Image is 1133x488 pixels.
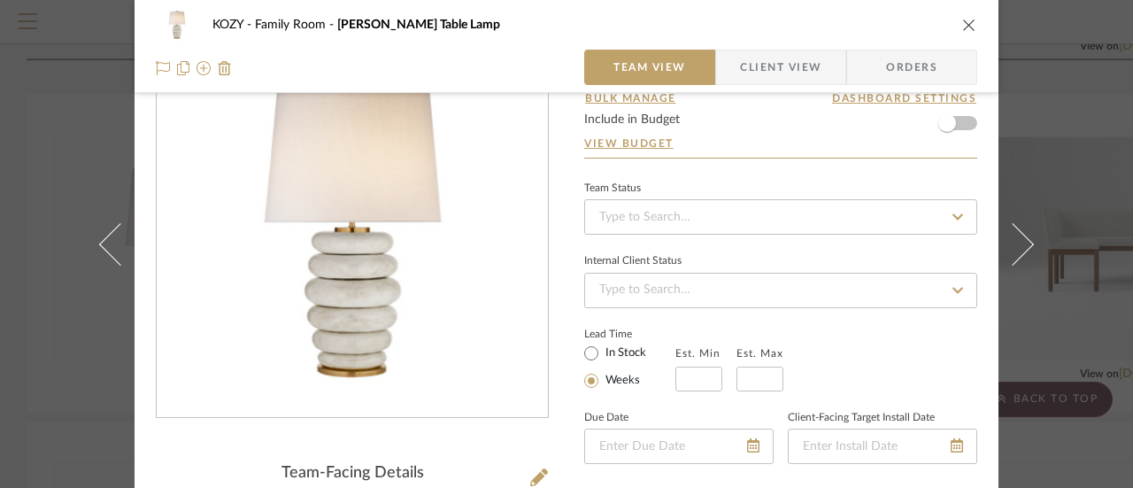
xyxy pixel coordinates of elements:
label: Client-Facing Target Install Date [788,414,935,422]
button: Dashboard Settings [831,90,977,106]
label: In Stock [602,345,646,361]
mat-radio-group: Select item type [584,342,675,391]
button: close [961,17,977,33]
label: Est. Min [675,347,721,360]
img: Remove from project [218,61,232,75]
span: Client View [740,50,821,85]
div: 0 [157,34,548,418]
span: Orders [867,50,957,85]
div: Internal Client Status [584,257,682,266]
label: Est. Max [736,347,783,360]
label: Due Date [584,414,628,422]
input: Enter Install Date [788,429,977,464]
div: Team Status [584,184,641,193]
img: f144139e-149a-4cce-9311-ef77f904f855_436x436.jpg [198,34,505,418]
img: f144139e-149a-4cce-9311-ef77f904f855_48x40.jpg [156,7,198,43]
button: Bulk Manage [584,90,677,106]
label: Lead Time [584,326,675,342]
span: [PERSON_NAME] Table Lamp [337,19,500,31]
input: Enter Due Date [584,429,774,464]
input: Type to Search… [584,199,977,235]
span: KOZY [212,19,255,31]
div: Team-Facing Details [156,464,549,484]
span: Family Room [255,19,337,31]
input: Type to Search… [584,273,977,308]
span: Team View [613,50,686,85]
a: View Budget [584,136,977,151]
label: Weeks [602,373,640,389]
